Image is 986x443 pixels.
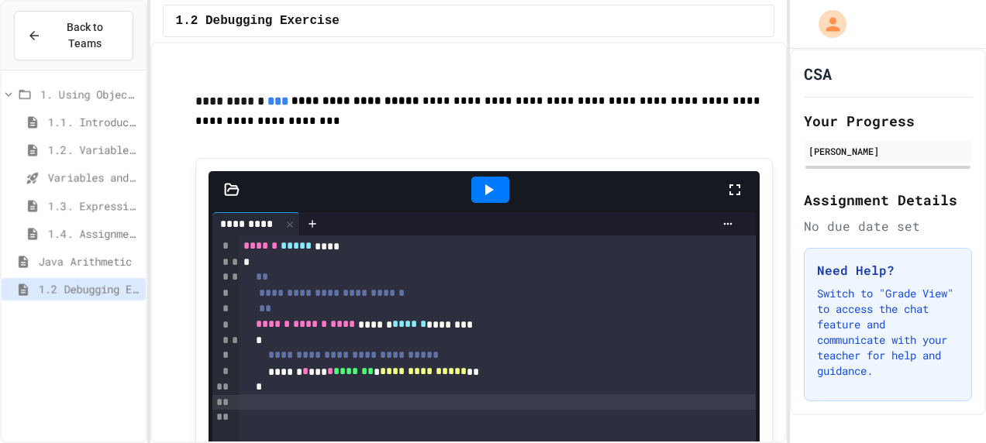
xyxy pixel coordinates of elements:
span: 1.4. Assignment and Input [48,225,140,242]
span: Java Arithmetic [39,253,140,270]
span: 1.2 Debugging Exercise [176,12,340,30]
span: Back to Teams [50,19,120,52]
div: [PERSON_NAME] [808,144,967,158]
span: 1.3. Expressions and Output [New] [48,197,140,214]
span: Variables and Data Types - Quiz [48,170,140,186]
span: 1.2. Variables and Data Types [48,142,140,158]
span: 1.1. Introduction to Algorithms, Programming, and Compilers [48,114,140,130]
div: No due date set [804,217,972,235]
p: Switch to "Grade View" to access the chat feature and communicate with your teacher for help and ... [817,286,959,379]
h2: Assignment Details [804,189,972,211]
h2: Your Progress [804,110,972,132]
iframe: chat widget [921,381,970,428]
h1: CSA [804,63,832,84]
h3: Need Help? [817,261,959,280]
div: My Account [802,6,850,42]
iframe: chat widget [857,314,970,379]
span: 1. Using Objects and Methods [40,86,140,102]
button: Back to Teams [14,11,133,60]
span: 1.2 Debugging Exercise [39,281,140,297]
